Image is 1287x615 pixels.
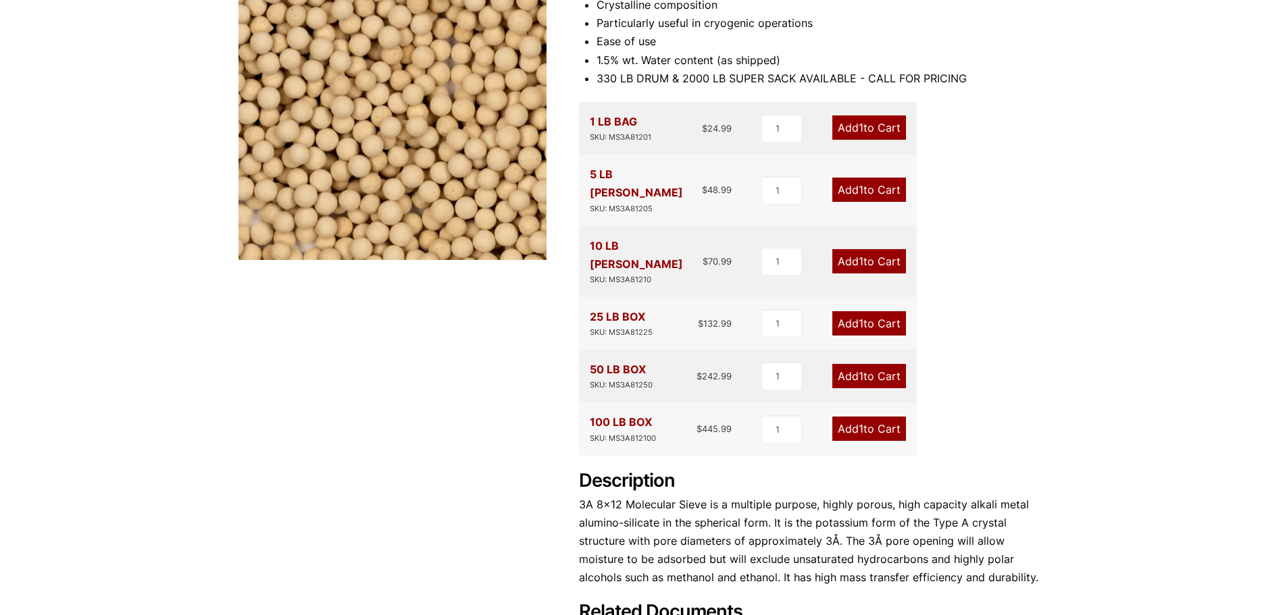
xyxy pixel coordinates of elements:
p: 3A 8×12 Molecular Sieve is a multiple purpose, highly porous, high capacity alkali metal alumino-... [579,496,1049,587]
span: $ [702,184,707,195]
div: 25 LB BOX [590,308,653,339]
li: Particularly useful in cryogenic operations [597,14,1049,32]
a: Add1to Cart [832,364,906,388]
span: $ [697,423,702,434]
div: SKU: MS3A81250 [590,379,653,392]
span: 1 [859,369,863,383]
a: Add1to Cart [832,178,906,202]
span: 1 [859,183,863,196]
span: $ [703,256,708,267]
span: 1 [859,255,863,268]
bdi: 24.99 [702,123,732,134]
a: Add1to Cart [832,417,906,441]
div: 1 LB BAG [590,113,651,144]
span: 1 [859,121,863,134]
div: SKU: MS3A81210 [590,273,703,286]
bdi: 132.99 [698,318,732,329]
div: SKU: MS3A81205 [590,203,703,215]
div: 5 LB [PERSON_NAME] [590,165,703,215]
bdi: 445.99 [697,423,732,434]
div: SKU: MS3A81201 [590,131,651,144]
div: 100 LB BOX [590,413,656,444]
span: 1 [859,317,863,330]
div: SKU: MS3A812100 [590,432,656,445]
span: $ [702,123,707,134]
span: $ [697,371,702,381]
a: Add1to Cart [832,115,906,140]
a: Add1to Cart [832,249,906,273]
li: 1.5% wt. Water content (as shipped) [597,51,1049,70]
a: Add1to Cart [832,311,906,336]
li: Ease of use [597,32,1049,51]
li: 330 LB DRUM & 2000 LB SUPER SACK AVAILABLE - CALL FOR PRICING [597,70,1049,88]
span: 1 [859,422,863,435]
div: SKU: MS3A81225 [590,326,653,339]
div: 50 LB BOX [590,360,653,392]
bdi: 48.99 [702,184,732,195]
div: 10 LB [PERSON_NAME] [590,237,703,286]
span: $ [698,318,703,329]
bdi: 242.99 [697,371,732,381]
bdi: 70.99 [703,256,732,267]
h2: Description [579,470,1049,492]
